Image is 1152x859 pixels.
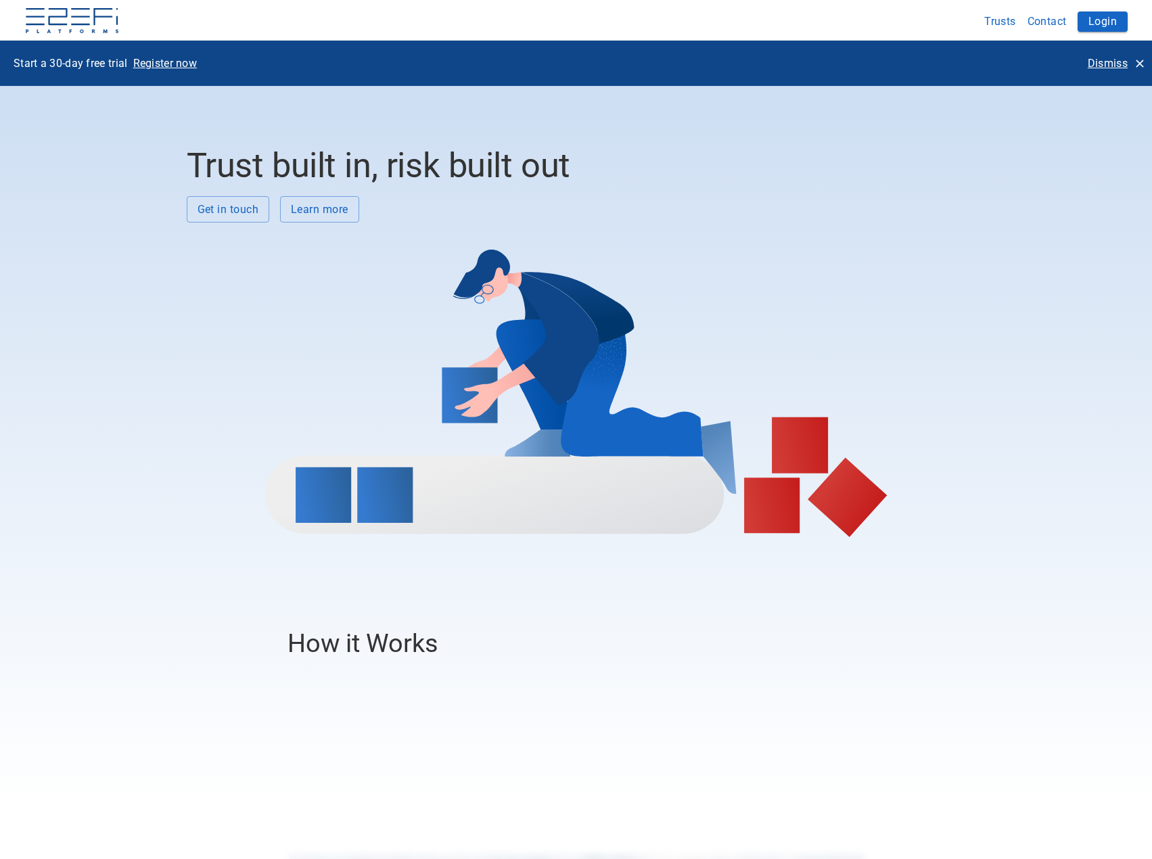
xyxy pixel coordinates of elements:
[187,145,966,185] h2: Trust built in, risk built out
[1082,51,1149,75] button: Dismiss
[128,51,203,75] button: Register now
[133,55,198,71] p: Register now
[1088,55,1128,71] p: Dismiss
[287,628,865,658] h3: How it Works
[280,196,359,223] button: Learn more
[14,55,128,71] p: Start a 30-day free trial
[187,196,270,223] button: Get in touch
